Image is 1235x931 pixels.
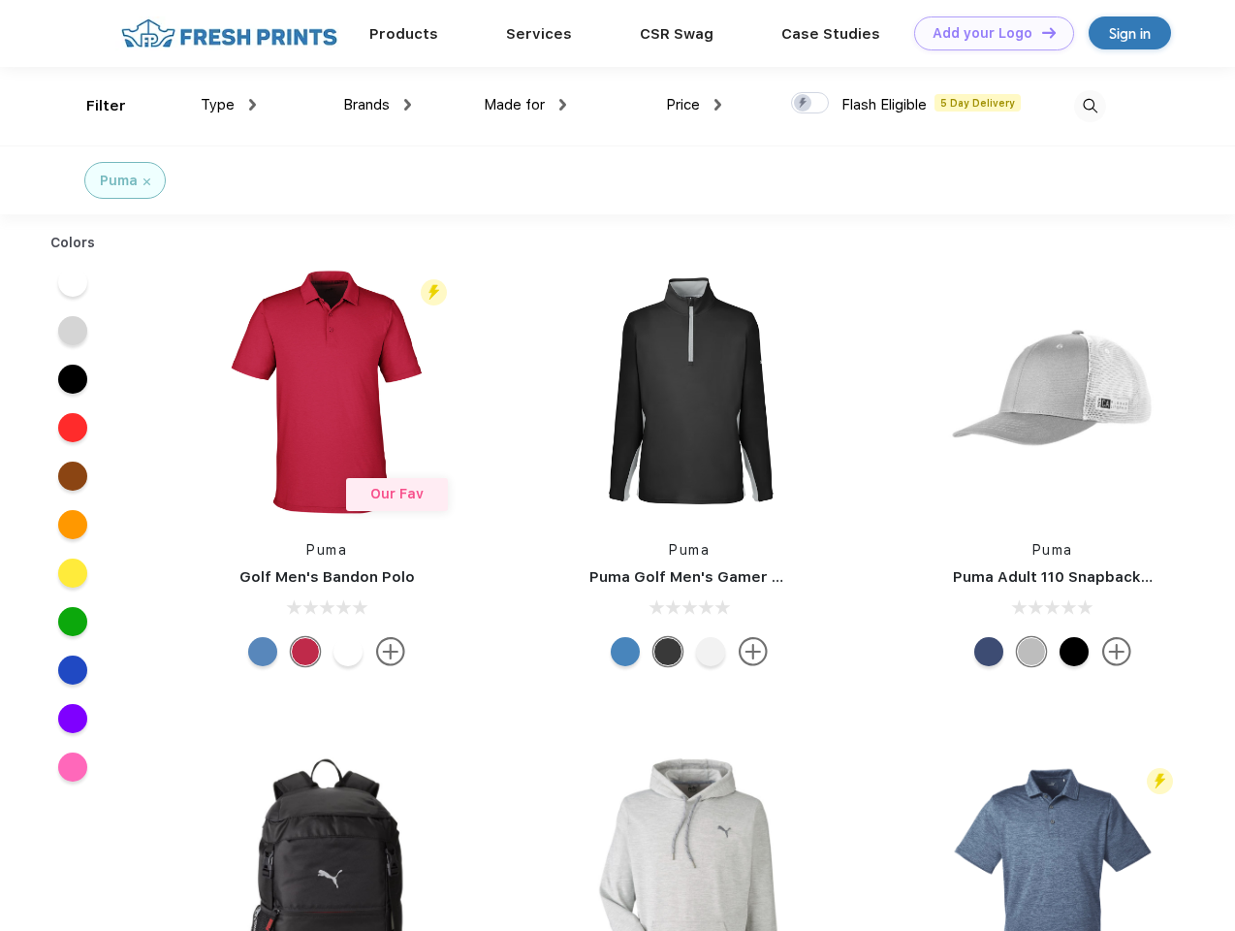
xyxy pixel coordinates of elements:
a: Golf Men's Bandon Polo [239,568,415,586]
img: more.svg [739,637,768,666]
div: Quarry with Brt Whit [1017,637,1046,666]
div: Filter [86,95,126,117]
a: Puma [1032,542,1073,558]
div: Pma Blk Pma Blk [1060,637,1089,666]
div: Sign in [1109,22,1151,45]
a: Sign in [1089,16,1171,49]
a: Products [369,25,438,43]
img: func=resize&h=266 [924,263,1182,521]
div: Peacoat Qut Shd [974,637,1003,666]
span: Brands [343,96,390,113]
img: func=resize&h=266 [198,263,456,521]
div: Puma [100,171,138,191]
span: 5 Day Delivery [934,94,1021,112]
div: Add your Logo [933,25,1032,42]
div: Bright Cobalt [611,637,640,666]
div: Puma Black [653,637,682,666]
span: Type [201,96,235,113]
img: more.svg [376,637,405,666]
div: Bright White [696,637,725,666]
span: Our Fav [370,486,424,501]
a: Services [506,25,572,43]
img: flash_active_toggle.svg [421,279,447,305]
span: Made for [484,96,545,113]
a: CSR Swag [640,25,713,43]
div: Lake Blue [248,637,277,666]
img: DT [1042,27,1056,38]
img: dropdown.png [559,99,566,111]
div: Colors [36,233,111,253]
img: flash_active_toggle.svg [1147,768,1173,794]
img: filter_cancel.svg [143,178,150,185]
img: func=resize&h=266 [560,263,818,521]
a: Puma [669,542,710,558]
img: dropdown.png [714,99,721,111]
img: dropdown.png [404,99,411,111]
span: Flash Eligible [841,96,927,113]
img: fo%20logo%202.webp [115,16,343,50]
img: dropdown.png [249,99,256,111]
img: more.svg [1102,637,1131,666]
a: Puma Golf Men's Gamer Golf Quarter-Zip [589,568,896,586]
img: desktop_search.svg [1074,90,1106,122]
div: Ski Patrol [291,637,320,666]
a: Puma [306,542,347,558]
div: Bright White [333,637,363,666]
span: Price [666,96,700,113]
